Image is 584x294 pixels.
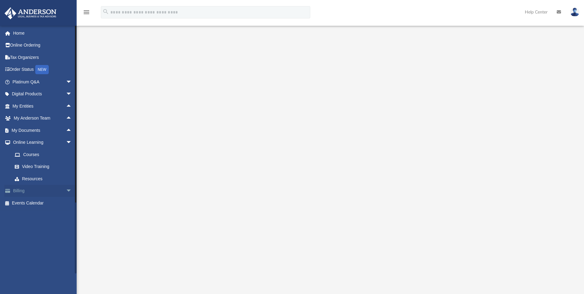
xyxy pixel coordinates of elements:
span: arrow_drop_down [66,76,78,88]
div: NEW [35,65,49,74]
span: arrow_drop_down [66,136,78,149]
a: My Documentsarrow_drop_up [4,124,78,136]
a: Tax Organizers [4,51,81,63]
a: Courses [9,148,78,161]
a: My Anderson Teamarrow_drop_up [4,112,78,124]
a: Order StatusNEW [4,63,81,76]
a: Online Ordering [4,39,81,52]
a: Video Training [9,161,75,173]
a: Billingarrow_drop_down [4,185,81,197]
i: menu [83,9,90,16]
a: My Entitiesarrow_drop_up [4,100,81,112]
img: Anderson Advisors Platinum Portal [3,7,58,19]
span: arrow_drop_up [66,100,78,113]
a: Digital Productsarrow_drop_down [4,88,81,100]
a: Resources [9,173,78,185]
img: User Pic [570,8,579,17]
i: search [102,8,109,15]
a: Platinum Q&Aarrow_drop_down [4,76,81,88]
span: arrow_drop_up [66,112,78,125]
span: arrow_drop_up [66,124,78,137]
a: Online Learningarrow_drop_down [4,136,78,149]
span: arrow_drop_down [66,88,78,101]
a: Home [4,27,81,39]
span: arrow_drop_down [66,185,78,197]
a: menu [83,12,90,16]
a: Events Calendar [4,197,81,209]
